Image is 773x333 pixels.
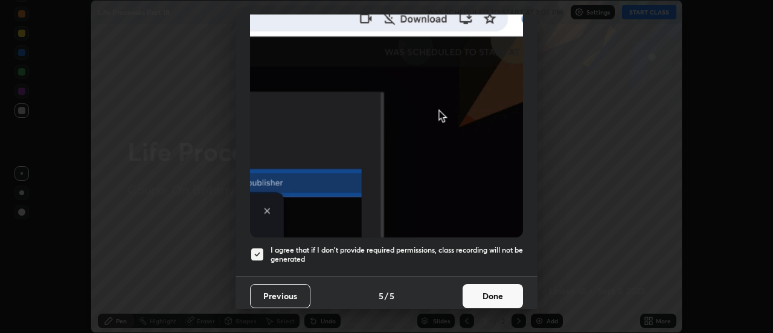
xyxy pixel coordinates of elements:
[250,284,310,308] button: Previous
[463,284,523,308] button: Done
[271,245,523,264] h5: I agree that if I don't provide required permissions, class recording will not be generated
[385,289,388,302] h4: /
[390,289,394,302] h4: 5
[379,289,383,302] h4: 5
